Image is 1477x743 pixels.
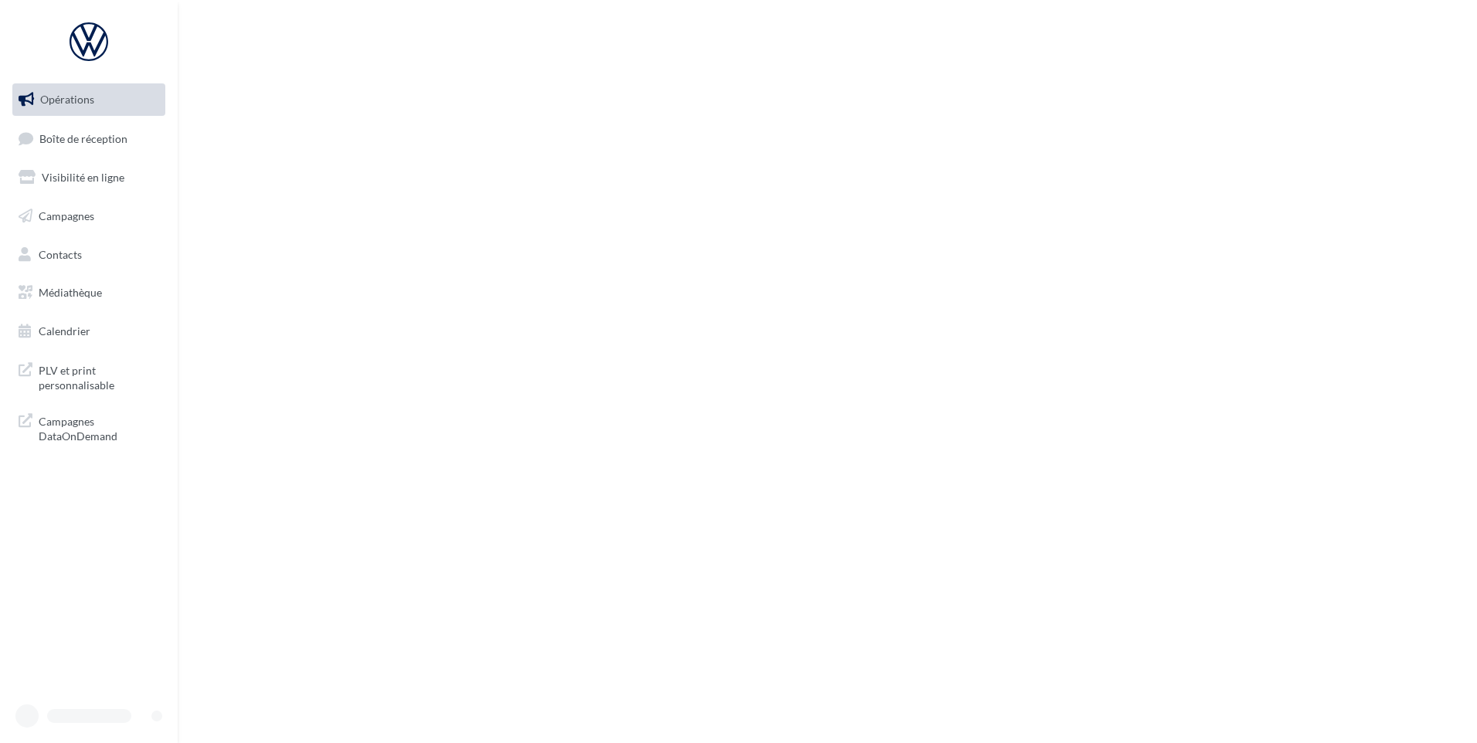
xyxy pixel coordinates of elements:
span: Boîte de réception [39,131,127,144]
a: Opérations [9,83,168,116]
span: PLV et print personnalisable [39,360,159,393]
span: Opérations [40,93,94,106]
a: Médiathèque [9,277,168,309]
a: Campagnes DataOnDemand [9,405,168,450]
a: Calendrier [9,315,168,348]
a: Campagnes [9,200,168,232]
span: Calendrier [39,324,90,338]
a: Contacts [9,239,168,271]
span: Médiathèque [39,286,102,299]
a: Visibilité en ligne [9,161,168,194]
span: Visibilité en ligne [42,171,124,184]
a: PLV et print personnalisable [9,354,168,399]
span: Campagnes [39,209,94,222]
a: Boîte de réception [9,122,168,155]
span: Contacts [39,247,82,260]
span: Campagnes DataOnDemand [39,411,159,444]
